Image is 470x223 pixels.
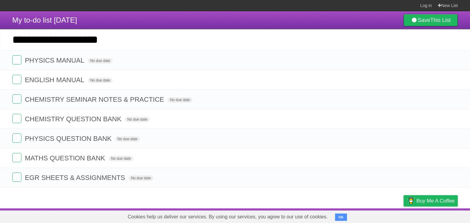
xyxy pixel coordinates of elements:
[12,114,21,123] label: Done
[25,154,106,162] span: MATHS QUESTION BANK
[375,210,388,221] a: Terms
[404,14,458,26] a: SaveThis List
[129,175,153,181] span: No due date
[12,94,21,104] label: Done
[342,210,367,221] a: Developers
[167,97,192,103] span: No due date
[322,210,335,221] a: About
[12,173,21,182] label: Done
[25,57,86,64] span: PHYSICS MANUAL
[430,17,451,23] b: This List
[25,115,123,123] span: CHEMISTRY QUESTION BANK
[25,96,166,103] span: CHEMISTRY SEMINAR NOTES & PRACTICE
[88,58,113,64] span: No due date
[125,117,150,122] span: No due date
[109,156,133,161] span: No due date
[25,76,86,84] span: ENGLISH MANUAL
[407,196,415,206] img: Buy me a coffee
[416,196,455,206] span: Buy me a coffee
[25,135,113,142] span: PHYSICS QUESTION BANK
[25,174,127,181] span: EGR SHEETS & ASSIGNMENTS
[88,78,113,83] span: No due date
[396,210,412,221] a: Privacy
[404,195,458,207] a: Buy me a coffee
[121,211,334,223] span: Cookies help us deliver our services. By using our services, you agree to our use of cookies.
[419,210,458,221] a: Suggest a feature
[12,16,77,24] span: My to-do list [DATE]
[335,214,347,221] button: OK
[12,133,21,143] label: Done
[12,153,21,162] label: Done
[115,136,140,142] span: No due date
[12,75,21,84] label: Done
[12,55,21,64] label: Done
